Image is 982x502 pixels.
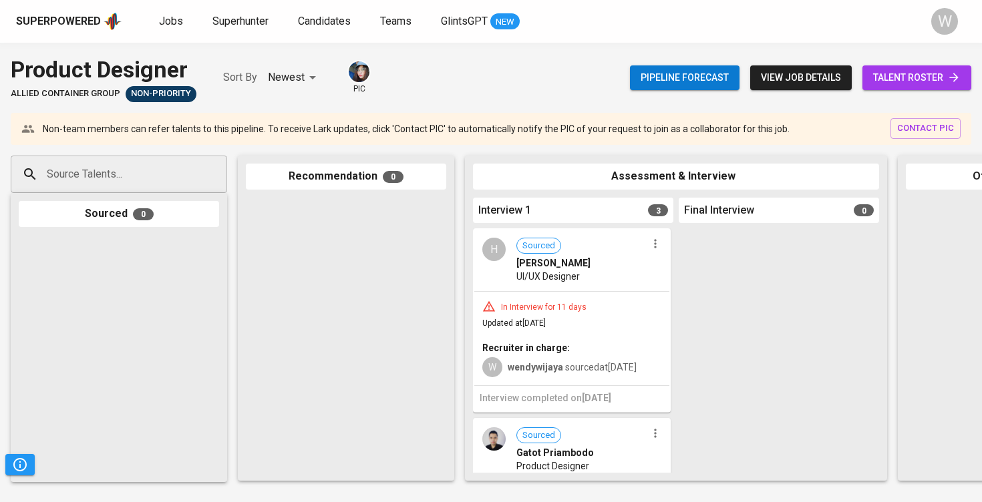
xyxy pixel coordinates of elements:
span: Superhunter [212,15,269,27]
div: Superpowered [16,14,101,29]
a: Candidates [298,13,353,30]
button: view job details [750,65,852,90]
span: Teams [380,15,412,27]
div: Recommendation [246,164,446,190]
p: Sort By [223,69,257,85]
span: 3 [648,204,668,216]
button: Pipeline Triggers [5,454,35,475]
span: 0 [383,171,403,183]
div: H [482,238,506,261]
p: Newest [268,69,305,85]
span: Gatot Priambodo [516,446,594,459]
span: GlintsGPT [441,15,488,27]
span: Updated at [DATE] [482,318,546,328]
span: Pipeline forecast [641,69,729,86]
button: contact pic [890,118,961,139]
span: talent roster [873,69,961,86]
span: [PERSON_NAME] [516,256,591,270]
button: Open [220,173,222,176]
span: sourced at [DATE] [508,362,637,372]
span: Sourced [517,240,560,252]
span: contact pic [897,121,954,136]
div: HSourced[PERSON_NAME]UI/UX DesignerIn Interview for 11 daysUpdated at[DATE]Recruiter in charge:Ww... [473,228,671,413]
span: Jobs [159,15,183,27]
div: pic [347,60,371,95]
span: 0 [854,204,874,216]
span: Interview 1 [478,203,531,218]
span: [DATE] [582,393,611,403]
span: Candidates [298,15,351,27]
img: app logo [104,11,122,31]
div: Newest [268,65,321,90]
span: view job details [761,69,841,86]
b: wendywijaya [508,362,563,372]
span: Allied Container Group [11,87,120,100]
a: Jobs [159,13,186,30]
a: Teams [380,13,414,30]
div: Pending Client’s Feedback [126,86,196,102]
div: W [931,8,958,35]
a: GlintsGPT NEW [441,13,520,30]
button: Pipeline forecast [630,65,740,90]
a: Superhunter [212,13,271,30]
span: NEW [490,15,520,29]
div: Assessment & Interview [473,164,879,190]
b: Recruiter in charge: [482,342,570,353]
span: Final Interview [684,203,754,218]
img: 13f6544134e6724f2d4d823f8e381040.jpg [482,427,506,451]
div: In Interview for 11 days [496,302,592,313]
span: Sourced [517,429,560,442]
span: 0 [133,208,154,220]
a: Superpoweredapp logo [16,11,122,31]
span: UI/UX Designer [516,270,580,283]
div: Sourced [19,201,219,227]
p: Non-team members can refer talents to this pipeline. To receive Lark updates, click 'Contact PIC'... [43,122,790,136]
img: diazagista@glints.com [349,61,369,82]
a: talent roster [862,65,971,90]
div: W [482,357,502,377]
h6: Interview completed on [480,391,664,406]
span: Product Designer [516,459,589,473]
div: Product Designer [11,53,196,86]
span: Non-Priority [126,87,196,100]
